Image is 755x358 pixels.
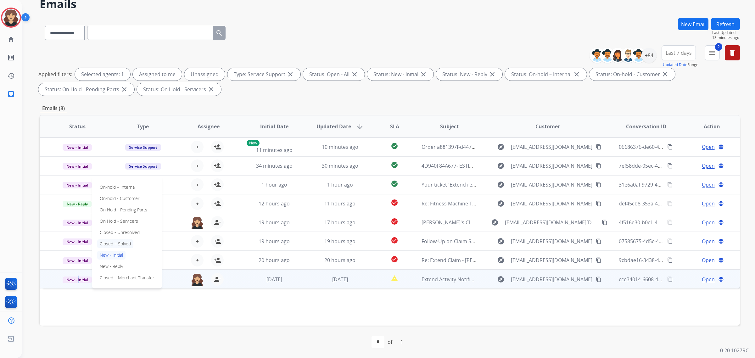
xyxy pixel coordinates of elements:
span: Type [137,123,149,130]
span: [EMAIL_ADDRESS][DOMAIN_NAME] [511,162,592,170]
span: 19 hours ago [259,238,290,245]
div: Status: Open - All [303,68,365,81]
mat-icon: content_copy [596,201,601,206]
mat-icon: check_circle [391,218,398,225]
span: New - Initial [63,163,92,170]
button: Refresh [711,18,740,30]
span: 4f516e30-b0c1-4e50-9967-ff105ea0c95e [619,219,712,226]
mat-icon: person_remove [214,219,221,226]
span: Range [663,62,698,67]
span: Service Support [125,163,161,170]
span: [EMAIL_ADDRESS][DOMAIN_NAME] [511,238,592,245]
span: [EMAIL_ADDRESS][DOMAIN_NAME] [511,276,592,283]
span: 11 minutes ago [256,147,293,154]
img: agent-avatar [191,216,204,229]
span: Customer [535,123,560,130]
mat-icon: search [215,29,223,37]
span: Re: Extend Claim - [PERSON_NAME] - Claim ID: dcdc413a-5821-454b-aaa9-c8a1f3bc1991 [422,257,626,264]
span: [EMAIL_ADDRESS][DOMAIN_NAME] [511,256,592,264]
span: [PERSON_NAME]'s Claim 1-8308229336 [422,219,513,226]
span: New - Initial [63,182,92,188]
span: Open [702,181,715,188]
p: Closed - Unresolved [97,228,142,237]
mat-icon: check_circle [391,237,398,244]
span: New - Initial [63,144,92,151]
th: Action [674,115,740,137]
span: Order a881397f-d447-46e1-bb42-42bf848f707f [422,143,530,150]
span: Open [702,143,715,151]
span: Last 7 days [666,52,692,54]
mat-icon: history [7,72,15,80]
span: 17 hours ago [324,219,355,226]
p: Closed – Merchant Transfer [97,273,157,282]
mat-icon: close [207,86,215,93]
span: [EMAIL_ADDRESS][DOMAIN_NAME][DATE] [505,219,598,226]
span: Service Support [125,144,161,151]
mat-icon: explore [497,256,505,264]
span: Open [702,162,715,170]
mat-icon: language [718,257,724,263]
span: New - Initial [63,220,92,226]
mat-icon: content_copy [667,201,673,206]
span: New - Initial [63,238,92,245]
div: Type: Service Support [227,68,300,81]
mat-icon: close [351,70,358,78]
mat-icon: check_circle [391,161,398,169]
div: Status: On-hold – Internal [505,68,587,81]
span: Subject [440,123,459,130]
p: Emails (8) [40,104,67,112]
span: [DATE] [332,276,348,283]
span: + [196,162,199,170]
mat-icon: close [661,70,669,78]
mat-icon: content_copy [596,182,601,187]
span: 1 hour ago [327,181,353,188]
mat-icon: arrow_downward [356,123,364,130]
span: cce34014-6608-493d-925a-3b0c2f89ceb7 [619,276,714,283]
span: 20 hours ago [259,257,290,264]
div: Status: On Hold - Servicers [137,83,221,96]
mat-icon: content_copy [667,182,673,187]
mat-icon: content_copy [667,220,673,225]
mat-icon: check_circle [391,142,398,150]
span: def45cb8-353a-4aa6-bda5-b557a163d8a8 [619,200,716,207]
p: Closed – Solved [97,239,133,248]
p: 0.20.1027RC [720,347,749,354]
div: Unassigned [184,68,225,81]
mat-icon: content_copy [596,238,601,244]
p: Applied filters: [38,70,72,78]
div: Selected agents: 1 [75,68,130,81]
span: 31e6a0af-9729-41d6-92ec-146f660d9e50 [619,181,713,188]
mat-icon: delete [729,49,736,57]
mat-icon: explore [497,162,505,170]
mat-icon: person_add [214,162,221,170]
span: 07585675-4d5c-40e8-823e-37d6c1fd9a43 [619,238,715,245]
span: 2 [715,43,722,51]
div: Status: On-hold - Customer [589,68,675,81]
mat-icon: close [573,70,580,78]
span: 11 hours ago [324,200,355,207]
span: 20 hours ago [324,257,355,264]
span: [EMAIL_ADDRESS][DOMAIN_NAME] [511,181,592,188]
p: On Hold - Pending Parts [97,205,150,214]
mat-icon: content_copy [596,163,601,169]
p: New [247,140,260,146]
span: + [196,238,199,245]
button: Last 7 days [662,45,696,60]
button: + [191,254,204,266]
mat-icon: content_copy [667,277,673,282]
mat-icon: content_copy [667,144,673,150]
mat-icon: list_alt [7,54,15,61]
span: [DATE] [266,276,282,283]
button: 2 [705,45,720,60]
button: Updated Date [663,62,687,67]
div: Status: On Hold - Pending Parts [38,83,134,96]
span: Open [702,238,715,245]
span: + [196,181,199,188]
mat-icon: content_copy [596,257,601,263]
span: Last Updated: [712,30,740,35]
span: Extend Activity Notification [422,276,485,283]
span: Re: Fitness Machine Technicians - Service Report [422,200,536,207]
mat-icon: person_add [214,256,221,264]
span: 13 minutes ago [712,35,740,40]
span: Follow-Up on Claim Status – [PERSON_NAME] (Order #92089B | EMOVE RoadRunner V2) [422,238,629,245]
